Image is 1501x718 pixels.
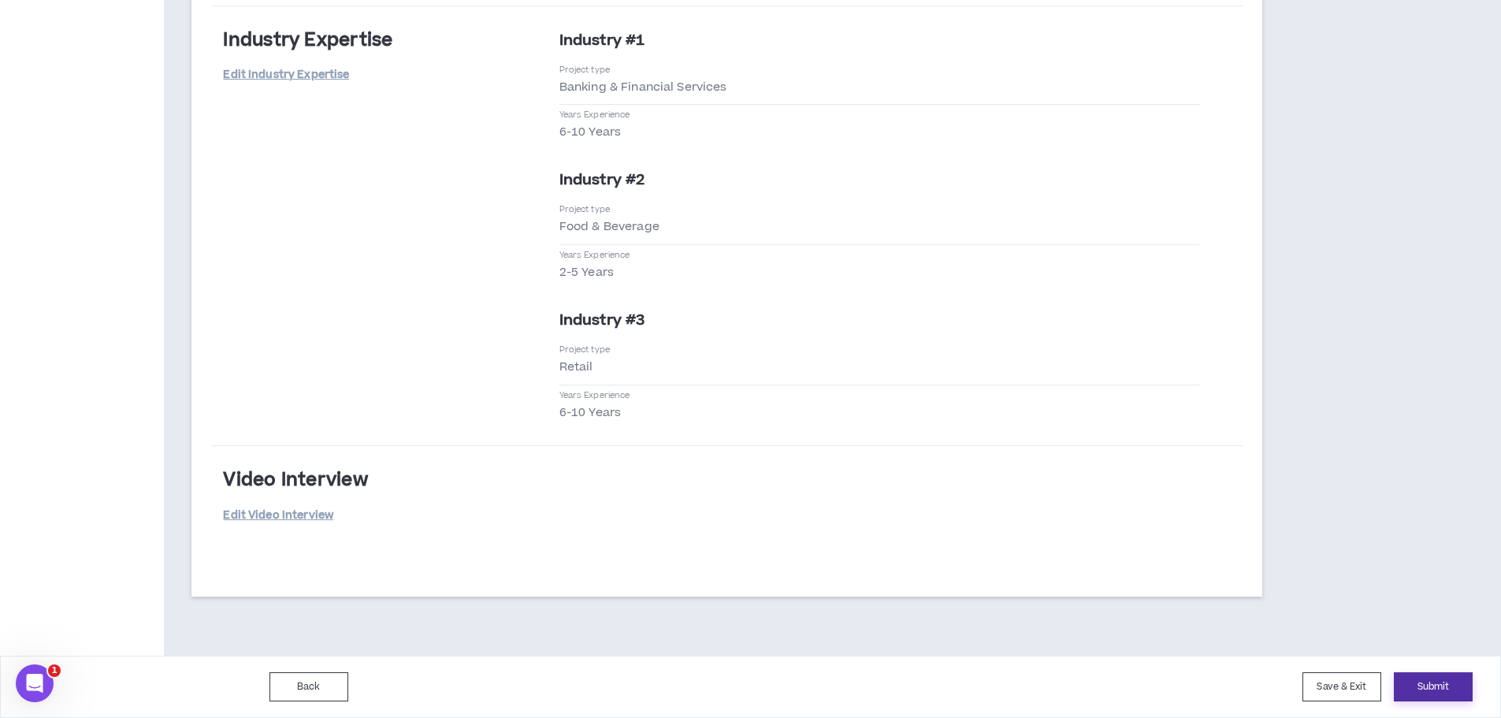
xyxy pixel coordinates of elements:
[269,672,348,701] button: Back
[559,310,1200,332] p: Industry #3
[559,203,610,215] p: Project type
[559,404,621,422] p: 6-10 Years
[559,358,593,377] p: Retail
[223,61,349,89] a: Edit Industry Expertise
[559,64,610,76] p: Project type
[559,249,630,261] p: Years Experience
[223,502,333,530] a: Edit Video Interview
[559,263,614,282] p: 2-5 Years
[223,30,392,52] h3: Industry Expertise
[223,470,367,492] h3: Video Interview
[1394,672,1473,701] button: Submit
[559,123,621,142] p: 6-10 Years
[559,169,1200,192] p: Industry #2
[559,344,610,355] p: Project type
[16,664,54,702] iframe: Intercom live chat
[1302,672,1381,701] button: Save & Exit
[48,664,61,677] span: 1
[559,389,630,401] p: Years Experience
[559,78,727,97] p: Banking & Financial Services
[559,218,659,236] p: Food & Beverage
[559,109,630,121] p: Years Experience
[559,30,1200,52] p: Industry #1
